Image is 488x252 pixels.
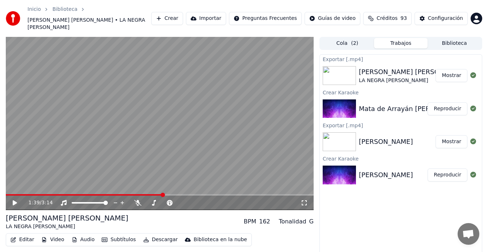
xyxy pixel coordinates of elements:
[27,17,151,31] span: [PERSON_NAME] [PERSON_NAME] • LA NEGRA [PERSON_NAME]
[27,6,151,31] nav: breadcrumb
[229,12,302,25] button: Preguntas Frecuentes
[6,11,20,26] img: youka
[359,77,469,84] div: LA NEGRA [PERSON_NAME]
[321,38,374,48] button: Cola
[309,217,314,226] div: G
[52,6,77,13] a: Biblioteca
[151,12,183,25] button: Crear
[436,135,467,148] button: Mostrar
[458,223,479,245] a: Chat abierto
[428,102,467,115] button: Reproducir
[320,88,482,97] div: Crear Karaoke
[28,199,46,206] div: /
[377,15,398,22] span: Créditos
[259,217,270,226] div: 162
[359,67,469,77] div: [PERSON_NAME] [PERSON_NAME]
[305,12,360,25] button: Guías de video
[244,217,256,226] div: BPM
[99,235,139,245] button: Subtítulos
[351,40,358,47] span: ( 2 )
[279,217,306,226] div: Tonalidad
[415,12,468,25] button: Configuración
[320,154,482,163] div: Crear Karaoke
[428,15,463,22] div: Configuración
[8,235,37,245] button: Editar
[42,199,53,206] span: 3:14
[436,69,467,82] button: Mostrar
[320,121,482,129] div: Exportar [.mp4]
[400,15,407,22] span: 93
[428,38,481,48] button: Biblioteca
[363,12,412,25] button: Créditos93
[194,236,247,243] div: Biblioteca en la nube
[6,213,128,223] div: [PERSON_NAME] [PERSON_NAME]
[38,235,67,245] button: Video
[69,235,98,245] button: Audio
[359,170,413,180] div: [PERSON_NAME]
[27,6,41,13] a: Inicio
[140,235,181,245] button: Descargar
[28,199,39,206] span: 1:39
[428,168,467,181] button: Reproducir
[186,12,226,25] button: Importar
[374,38,428,48] button: Trabajos
[320,55,482,63] div: Exportar [.mp4]
[6,223,128,230] div: LA NEGRA [PERSON_NAME]
[359,137,413,147] div: [PERSON_NAME]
